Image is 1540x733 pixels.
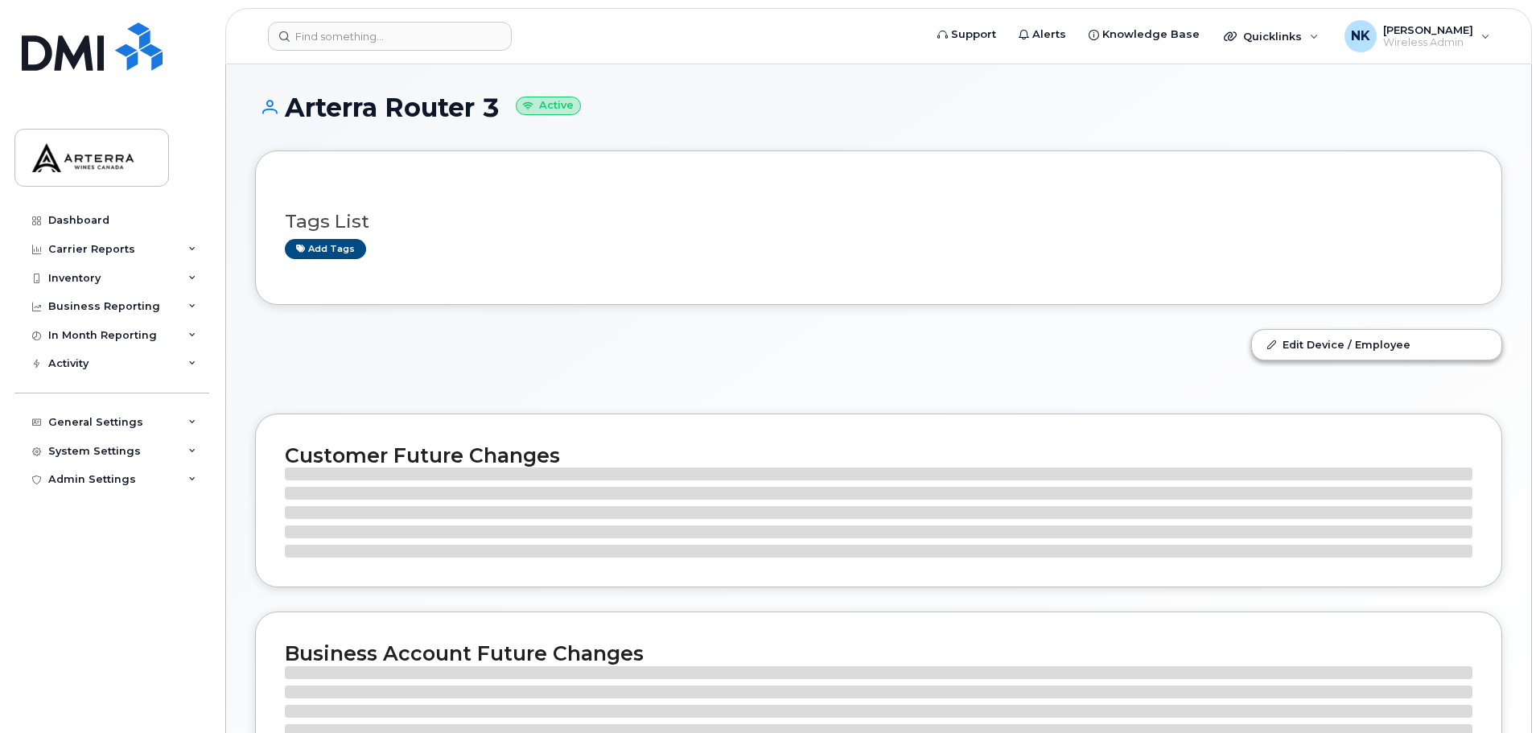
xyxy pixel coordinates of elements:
a: Edit Device / Employee [1252,330,1501,359]
h3: Tags List [285,212,1472,232]
h2: Business Account Future Changes [285,641,1472,665]
a: Add tags [285,239,366,259]
small: Active [516,97,581,115]
h1: Arterra Router 3 [255,93,1502,121]
h2: Customer Future Changes [285,443,1472,467]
